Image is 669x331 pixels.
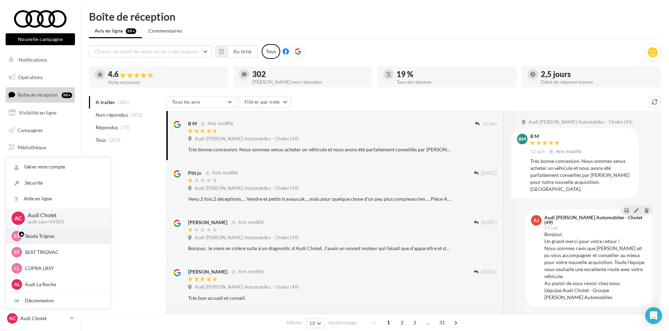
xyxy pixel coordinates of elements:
span: (302) [131,112,143,118]
span: Tous les avis [172,99,200,105]
a: PLV et print personnalisable [4,158,76,178]
div: Très bonne concession. Nous sommes venus acheter un véhicule et nous avons été parfaitement conse... [530,158,633,193]
a: Opérations [4,70,76,85]
button: Au total [227,46,258,57]
div: [PERSON_NAME] non répondus [252,80,366,84]
span: Avis modifié [208,121,233,126]
button: Choisir un point de vente ou un code magasin [89,46,212,57]
button: Tous les avis [166,96,236,108]
div: Audi [PERSON_NAME] Automobiles - Cholet (49) [544,215,645,225]
span: 31 [436,317,448,328]
div: 2,5 jours [541,70,655,78]
span: AC [9,315,16,322]
div: Bonjour, Je viens en colère suite à un diagnostic d Audi Cholet. J’avais un voyant moteur qui fai... [188,245,451,252]
span: Médiathèque [18,144,46,150]
div: Délai de réponse moyen [541,80,655,84]
p: CUPRA LRSY [25,265,102,272]
p: Skoda Trignac [25,233,102,240]
span: 1 [383,317,394,328]
div: Open Intercom Messenger [645,307,662,324]
span: 15 juil. [544,226,559,230]
span: ST [14,233,20,240]
span: Visibilité en ligne [19,110,56,116]
span: Opérations [18,74,43,80]
div: Très bon accueil et conseil. [188,295,451,302]
span: Non répondus [96,111,128,118]
span: Campagnes [18,127,43,133]
span: 2 [396,317,408,328]
span: AL [14,281,20,288]
span: (374) [109,137,121,143]
span: Commentaires [149,27,182,34]
span: ... [423,317,434,328]
span: BM [518,136,526,143]
span: Avis modifié [238,220,264,225]
a: Sécurité [6,175,110,191]
span: Audi [PERSON_NAME] Automobiles - Cholet (49) [195,136,299,142]
div: [PERSON_NAME] [188,219,227,226]
div: Venu 2 fois,2 déceptions…. Vendre et petits travaux,ok….mais pour quelque chose d’un peu plus com... [188,195,451,202]
span: Audi [PERSON_NAME] Automobiles - Cholet (49) [195,235,299,241]
span: Audi [PERSON_NAME] Automobiles - Cholet (49) [195,185,299,192]
div: Déconnexion [6,293,110,309]
div: Note moyenne [108,80,222,85]
span: Avis modifié [238,269,264,275]
button: Filtrer par note [239,96,291,108]
button: Notifications [4,53,74,67]
span: 12 juin [482,121,497,127]
button: Nouvelle campagne [6,33,75,45]
span: Audi [PERSON_NAME] Automobiles - Cholet (49) [195,284,299,290]
div: 19 % [396,70,511,78]
div: B M [188,120,197,127]
span: Avis modifié [212,170,238,176]
span: Avis modifié [556,149,581,154]
span: Répondus [96,124,118,131]
button: 10 [306,318,324,328]
a: Médiathèque [4,140,76,155]
button: Au total [215,46,258,57]
span: [DATE] [481,170,497,177]
span: Audi [PERSON_NAME] Automobiles - Cholet (49) [529,119,633,125]
span: Tous [96,137,106,144]
span: 12 juin [530,149,545,155]
a: Visibilité en ligne [4,105,76,120]
span: Notifications [19,57,47,63]
p: Audi Cholet [20,315,67,322]
div: Taux de réponse [396,80,511,84]
span: Choisir un point de vente ou un code magasin [95,48,199,54]
p: Audi La Roche [25,281,102,288]
div: 4.6 [108,70,222,78]
div: 302 [252,70,366,78]
a: Boîte de réception99+ [4,87,76,102]
div: Boîte de réception [89,11,661,22]
p: Audi Cholet [28,211,99,219]
p: SEAT TRIGNAC [25,249,102,256]
span: résultats/page [328,319,357,326]
span: Afficher [287,319,302,326]
span: [DATE] [481,269,497,275]
p: audi-saor-49300 [28,219,99,225]
div: Ptit jo [188,170,201,177]
div: Tous [262,44,280,59]
span: CL [14,265,20,272]
a: AC Audi Cholet [6,312,75,325]
span: 3 [409,317,420,328]
div: Bonjour, Un grand merci pour votre retour ! Nous sommes ravis que [PERSON_NAME] ait pu vous accom... [544,231,647,301]
span: 10 [309,320,315,326]
span: ST [14,249,20,256]
span: (72) [121,125,130,130]
span: [DATE] [481,220,497,226]
a: Gérer mon compte [6,159,110,175]
div: Très bonne concession. Nous sommes venus acheter un véhicule et nous avons été parfaitement conse... [188,146,451,153]
span: AJ [533,217,539,224]
div: B M [530,134,583,139]
div: [PERSON_NAME] [188,268,227,275]
span: AC [14,214,22,222]
div: 99+ [62,92,72,98]
span: Boîte de réception [18,92,58,98]
a: Aide en ligne [6,191,110,207]
a: Campagnes [4,123,76,138]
